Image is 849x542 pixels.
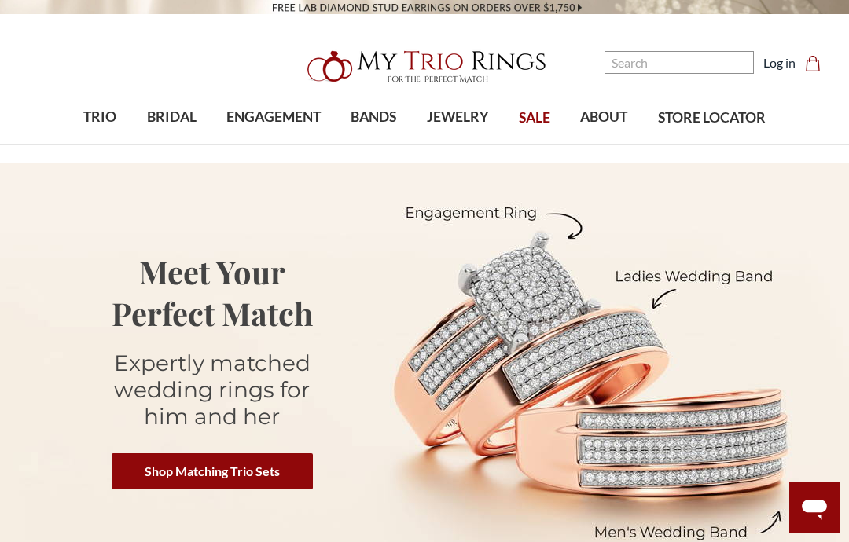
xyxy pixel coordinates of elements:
[112,453,313,489] a: Shop Matching Trio Sets
[658,108,766,128] span: STORE LOCATOR
[266,143,281,145] button: submenu toggle
[519,108,550,128] span: SALE
[450,143,465,145] button: submenu toggle
[92,143,108,145] button: submenu toggle
[504,93,565,144] a: SALE
[565,92,642,143] a: ABOUT
[164,143,179,145] button: submenu toggle
[211,92,336,143] a: ENGAGEMENT
[605,51,754,74] input: Search
[83,107,116,127] span: TRIO
[596,143,612,145] button: submenu toggle
[226,107,321,127] span: ENGAGEMENT
[412,92,504,143] a: JEWELRY
[299,42,550,92] img: My Trio Rings
[427,107,489,127] span: JEWELRY
[805,56,821,71] svg: cart.cart_preview
[68,92,131,143] a: TRIO
[336,92,411,143] a: BANDS
[580,107,627,127] span: ABOUT
[147,107,197,127] span: BRIDAL
[131,92,211,143] a: BRIDAL
[351,107,396,127] span: BANDS
[805,53,830,72] a: Cart with 0 items
[246,42,603,92] a: My Trio Rings
[763,53,796,72] a: Log in
[643,93,781,144] a: STORE LOCATOR
[366,143,381,145] button: submenu toggle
